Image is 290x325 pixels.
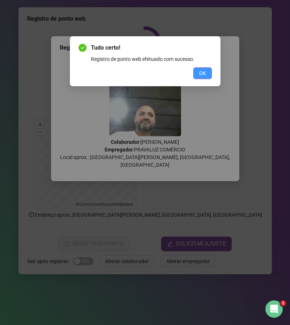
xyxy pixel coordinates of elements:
[280,300,286,306] span: 1
[199,69,206,77] span: OK
[91,55,212,63] div: Registro de ponto web efetuado com sucesso.
[79,44,87,52] span: check-circle
[193,67,212,79] button: OK
[265,300,283,318] iframe: Intercom live chat
[91,43,212,52] span: Tudo certo!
